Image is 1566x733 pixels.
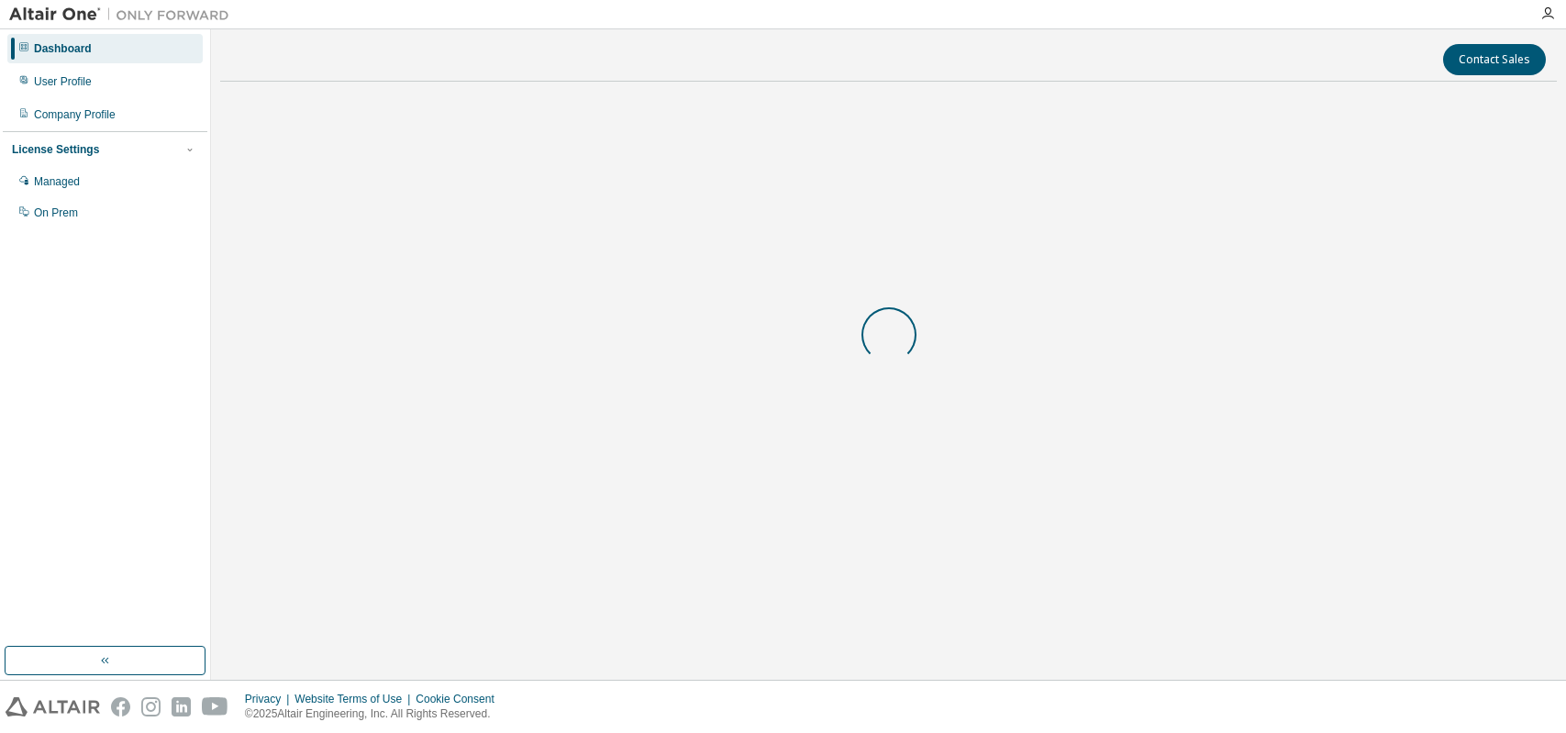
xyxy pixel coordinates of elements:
[111,697,130,716] img: facebook.svg
[245,706,505,722] p: © 2025 Altair Engineering, Inc. All Rights Reserved.
[6,697,100,716] img: altair_logo.svg
[294,692,416,706] div: Website Terms of Use
[34,174,80,189] div: Managed
[34,41,92,56] div: Dashboard
[34,74,92,89] div: User Profile
[245,692,294,706] div: Privacy
[9,6,239,24] img: Altair One
[141,697,161,716] img: instagram.svg
[1443,44,1546,75] button: Contact Sales
[202,697,228,716] img: youtube.svg
[34,107,116,122] div: Company Profile
[416,692,505,706] div: Cookie Consent
[12,142,99,157] div: License Settings
[34,205,78,220] div: On Prem
[172,697,191,716] img: linkedin.svg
